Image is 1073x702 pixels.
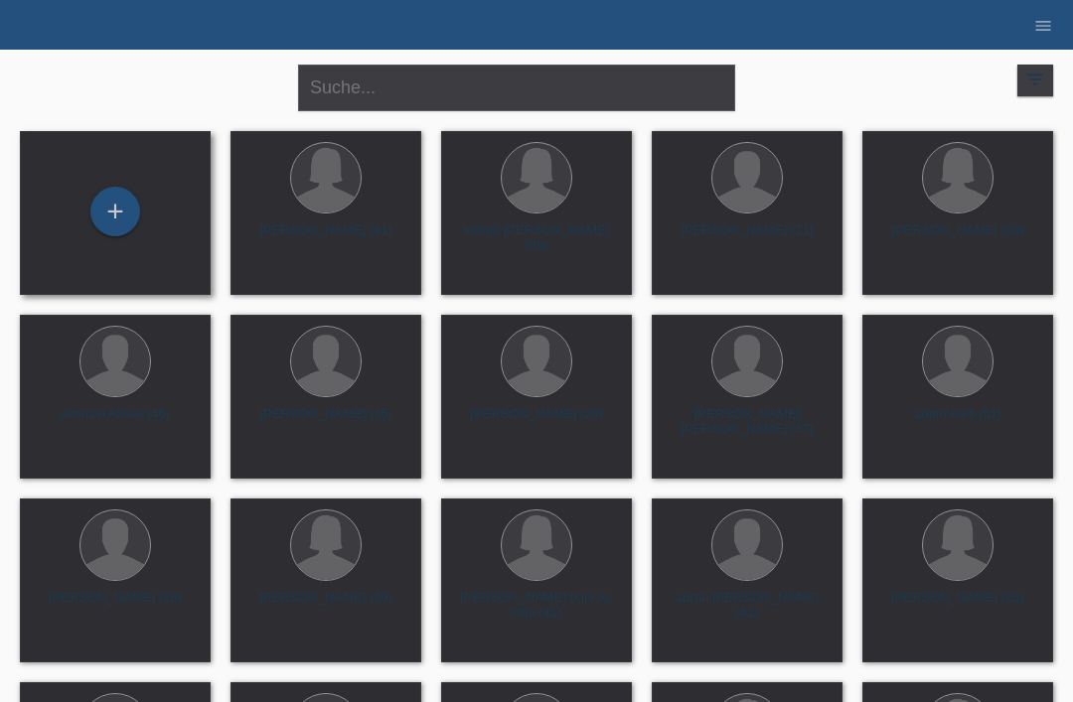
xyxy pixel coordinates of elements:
[246,590,405,622] div: [PERSON_NAME] (39)
[36,590,195,622] div: [PERSON_NAME] (20)
[457,406,616,438] div: [PERSON_NAME] (29)
[878,590,1037,622] div: [PERSON_NAME] (26)
[246,406,405,438] div: [PERSON_NAME] (35)
[668,406,827,438] div: [PERSON_NAME] [PERSON_NAME] (37)
[1033,16,1053,36] i: menu
[668,590,827,622] div: adran [PERSON_NAME] (41)
[1024,69,1046,90] i: filter_list
[668,222,827,254] div: [PERSON_NAME] (21)
[1023,19,1063,31] a: menu
[457,222,616,254] div: kulliya [PERSON_NAME] (30)
[457,590,616,622] div: [PERSON_NAME] buni Al-okbi (41)
[298,65,735,111] input: Suche...
[878,222,1037,254] div: [PERSON_NAME] (50)
[246,222,405,254] div: [PERSON_NAME] (41)
[878,406,1037,438] div: adem Aieti (51)
[91,195,139,228] div: Kund*in hinzufügen
[36,406,195,438] div: dzemali Absuli (46)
